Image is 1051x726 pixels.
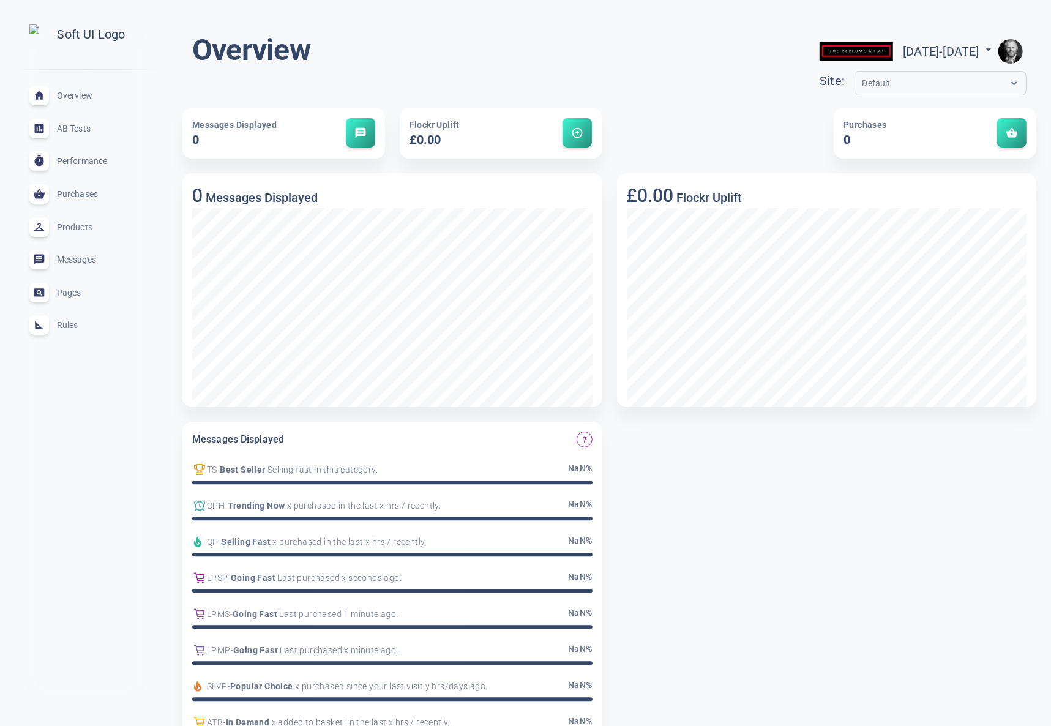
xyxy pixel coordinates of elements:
[285,500,441,512] span: x purchased in the last x hrs / recently.
[207,572,231,585] span: LPSP -
[581,436,588,443] span: question_mark
[568,607,593,621] span: NaN %
[275,572,402,585] span: Last purchased x seconds ago.
[228,500,285,512] span: Trending Now
[293,680,488,693] span: x purchased since your last visit y hrs/days ago.
[230,680,293,693] span: Popular Choice
[203,190,318,205] h5: Messages Displayed
[674,190,742,205] h5: Flockr Uplift
[577,432,592,447] button: Which Flockr messages are displayed the most
[568,679,593,694] span: NaN %
[271,536,427,548] span: x purchased in the last x hrs / recently.
[220,463,265,476] span: Best Seller
[29,24,143,45] img: Soft UI Logo
[266,463,378,476] span: Selling fast in this category.
[231,572,275,585] span: Going Fast
[568,643,593,657] span: NaN %
[10,112,163,145] a: AB Tests
[192,432,284,447] h6: Messages Displayed
[568,534,593,549] span: NaN %
[233,608,277,621] span: Going Fast
[820,32,893,71] img: theperfumeshop
[207,536,221,548] span: QP -
[207,500,228,512] span: QPH -
[568,498,593,513] span: NaN %
[278,644,398,657] span: Last purchased x minute ago.
[568,462,593,477] span: NaN %
[10,80,163,113] a: Overview
[998,39,1023,64] img: e9922e3fc00dd5316fa4c56e6d75935f
[221,536,271,548] span: Selling Fast
[843,120,887,130] span: Purchases
[277,608,398,621] span: Last purchased 1 minute ago.
[207,680,230,693] span: SLVP -
[10,309,163,342] a: Rules
[843,132,965,149] h5: 0
[627,185,674,206] h3: £0.00
[192,185,203,206] h3: 0
[10,211,163,244] a: Products
[192,32,310,69] h1: Overview
[571,127,583,139] span: arrow_circle_up
[207,463,220,476] span: TS -
[207,644,233,657] span: LPMP -
[192,132,314,149] h5: 0
[568,571,593,585] span: NaN %
[1006,127,1018,139] span: shopping_basket
[410,132,531,149] h5: £0.00
[207,608,233,621] span: LPMS -
[10,145,163,178] a: Performance
[10,276,163,309] a: Pages
[903,44,995,59] span: [DATE] - [DATE]
[354,127,367,139] span: message
[10,243,163,276] a: Messages
[410,120,460,130] span: Flockr Uplift
[233,644,278,657] span: Going Fast
[192,120,277,130] span: Messages Displayed
[820,71,854,91] div: Site:
[10,178,163,211] a: Purchases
